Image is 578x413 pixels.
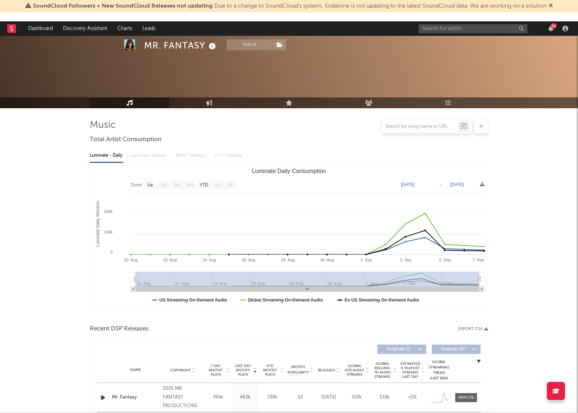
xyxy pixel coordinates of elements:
span: SoundCloud Followers + New SoundCloud Releases not updating [33,3,213,9]
a: Leads [137,21,160,36]
text: 1y [215,182,219,187]
text: Ex-US Streaming On-Demand Audio [345,298,419,303]
text: 3m [174,182,180,187]
text: [DATE] [450,182,464,187]
div: 533k [344,394,369,401]
span: Dismiss [549,3,553,9]
div: 765k [206,394,230,401]
text: [DATE] [401,182,415,187]
div: Luminate - Daily [90,149,123,162]
text: YTD [200,182,208,187]
span: ATD Spotify Plays [260,364,280,377]
svg: Luminate Daily Consumption [90,165,488,310]
span: Global ATD Audio Streams [344,364,364,377]
span: : Due to a change to SoundCloud's system, Sodatone is not updating to the latest SoundCloud data.... [33,3,546,9]
div: 14 [550,23,557,29]
span: Global Rolling 7D Audio Streams [372,362,392,379]
div: Global Streaming Trend (Last 60D) [428,359,450,381]
text: Global Streaming On-Demand Audio [248,298,323,303]
button: 14 [548,26,553,31]
button: Export CSV [458,327,488,331]
div: <5% [400,394,424,401]
text: 1. Sep [361,258,372,262]
text: 0 [110,250,113,254]
text: → [438,182,442,187]
text: 20. Aug [124,258,137,262]
text: Zoom [131,182,142,187]
span: Originals ( 1 ) [382,347,415,351]
a: Charts [112,21,137,36]
span: 7 Day Spotify Plays [206,364,225,377]
button: Originals(1) [377,345,426,354]
a: Mr. Fantasy [112,394,159,401]
text: 200k [104,209,113,214]
text: 1m [160,182,167,187]
div: 798k [260,394,284,401]
div: 463k [233,394,257,401]
text: 3. Sep [400,258,411,262]
text: 6m [187,182,193,187]
text: Luminate Daily Streams [95,201,100,247]
text: 30. Aug [321,258,334,262]
div: 533k [372,394,397,401]
text: US Streaming On-Demand Audio [159,298,227,303]
span: Copyright [170,368,191,372]
text: All [228,182,233,187]
text: 24. Aug [202,258,216,262]
button: Track [227,39,272,50]
span: Estimated % Playlist Streams Last Day [400,362,420,379]
div: 53 [288,394,313,401]
text: 100k [104,230,113,234]
span: Spotify Popularity [288,364,309,375]
div: 2025 MR. FANTASY PRODUCTIONS [163,384,202,410]
span: Last Day Spotify Plays [233,364,252,377]
text: 26. Aug [242,258,255,262]
div: Name [112,367,159,373]
input: Search for artists [419,24,527,33]
input: Search by song name or URL [382,124,458,130]
text: 1w [147,182,153,187]
div: MR. FANTASY [144,39,218,51]
button: Features(0) [432,345,481,354]
a: Discovery Assistant [58,21,112,36]
text: Luminate Daily Consumption [252,168,326,174]
a: Dashboard [23,21,58,36]
text: 22. Aug [163,258,177,262]
span: Released [318,368,335,372]
span: Recent DSP Releases [90,325,148,333]
text: 5. Sep [439,258,451,262]
span: Total Artist Consumption [90,135,162,144]
text: 28. Aug [281,258,294,262]
div: [DATE] [317,394,341,401]
span: Features ( 0 ) [436,347,470,351]
text: 7. Sep [473,258,484,262]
